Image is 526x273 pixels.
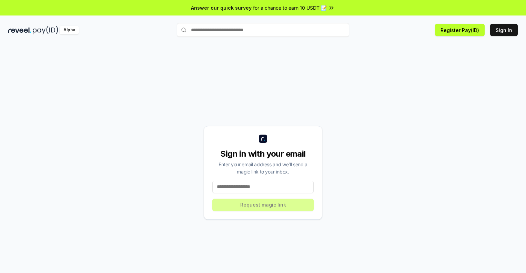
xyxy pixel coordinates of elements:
div: Enter your email address and we’ll send a magic link to your inbox. [212,161,314,175]
div: Alpha [60,26,79,34]
span: Answer our quick survey [191,4,252,11]
img: reveel_dark [8,26,31,34]
img: pay_id [33,26,58,34]
div: Sign in with your email [212,148,314,159]
img: logo_small [259,135,267,143]
button: Sign In [490,24,518,36]
button: Register Pay(ID) [435,24,485,36]
span: for a chance to earn 10 USDT 📝 [253,4,327,11]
